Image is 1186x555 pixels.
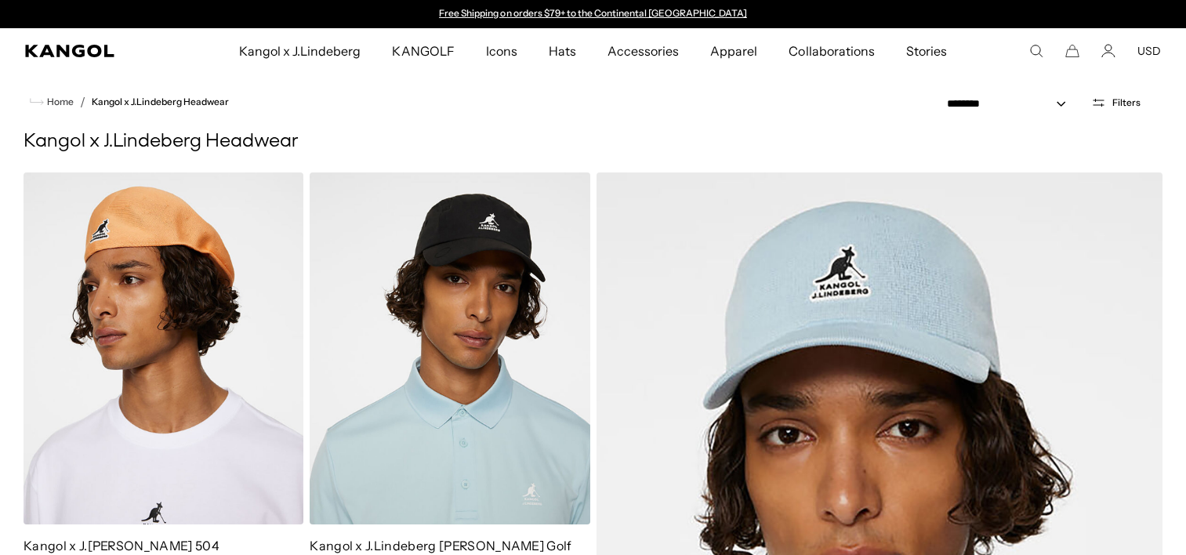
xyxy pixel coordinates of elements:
[1112,97,1141,108] span: Filters
[1082,96,1150,110] button: Open filters
[439,7,747,19] a: Free Shipping on orders $79+ to the Continental [GEOGRAPHIC_DATA]
[941,96,1082,112] select: Sort by: Featured
[44,96,74,107] span: Home
[432,8,755,20] slideshow-component: Announcement bar
[773,28,890,74] a: Collaborations
[890,28,963,74] a: Stories
[239,28,361,74] span: Kangol x J.Lindeberg
[710,28,757,74] span: Apparel
[24,538,219,553] a: Kangol x J.[PERSON_NAME] 504
[392,28,454,74] span: KANGOLF
[74,92,85,111] li: /
[1065,44,1079,58] button: Cart
[486,28,517,74] span: Icons
[24,130,1162,154] h1: Kangol x J.Lindeberg Headwear
[906,28,947,74] span: Stories
[24,172,303,524] img: Kangol x J.Lindeberg Douglas 504
[695,28,773,74] a: Apparel
[789,28,874,74] span: Collaborations
[1029,44,1043,58] summary: Search here
[608,28,679,74] span: Accessories
[592,28,695,74] a: Accessories
[376,28,470,74] a: KANGOLF
[432,8,755,20] div: 1 of 2
[432,8,755,20] div: Announcement
[1101,44,1115,58] a: Account
[25,45,158,57] a: Kangol
[1137,44,1161,58] button: USD
[533,28,592,74] a: Hats
[92,96,229,107] a: Kangol x J.Lindeberg Headwear
[223,28,377,74] a: Kangol x J.Lindeberg
[310,172,589,524] img: Kangol x J.Lindeberg Hudson Golf Lovers Cap
[30,95,74,109] a: Home
[549,28,576,74] span: Hats
[470,28,533,74] a: Icons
